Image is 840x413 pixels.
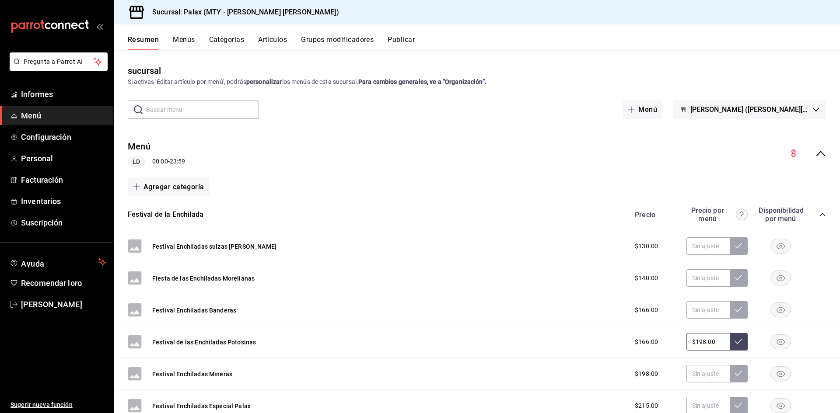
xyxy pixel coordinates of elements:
button: Festival Enchiladas Mineras [152,369,232,379]
button: Festival de la Enchilada [128,210,203,220]
font: Inventarios [21,197,61,206]
button: Festival Enchiladas Especial Palax [152,401,251,411]
font: personalizar [246,78,282,85]
font: Festival Enchiladas Mineras [152,371,232,378]
font: Fiesta de las Enchiladas Morelianas [152,275,255,282]
font: Sugerir nueva función [10,401,73,408]
font: Precio por menú [691,206,724,223]
font: Festival Enchiladas Especial Palax [152,403,251,410]
div: pestañas de navegación [128,35,840,50]
font: Informes [21,90,53,99]
button: Pregunta a Parrot AI [10,52,108,71]
font: 23:59 [170,158,185,165]
input: Buscar menú [146,101,259,118]
font: - [168,158,170,165]
input: Sin ajuste [686,365,730,382]
button: Menú [623,101,662,119]
font: $140.00 [635,274,658,281]
button: [PERSON_NAME] ([PERSON_NAME][GEOGRAPHIC_DATA][PERSON_NAME]) [673,101,826,119]
button: Festival Enchiladas suizas [PERSON_NAME] [152,242,276,251]
font: Personal [21,154,53,163]
font: LD [133,158,140,165]
font: Resumen [128,35,159,44]
font: [PERSON_NAME] [21,300,82,309]
font: Publicar [388,35,415,44]
button: Fiesta de las Enchiladas Morelianas [152,274,255,283]
font: Festival de las Enchiladas Potosinas [152,339,256,346]
font: Artículos [258,35,287,44]
font: Para cambios generales, ve a “Organización”. [358,78,486,85]
font: Pregunta a Parrot AI [24,58,83,65]
input: Sin ajuste [686,269,730,287]
font: Categorías [209,35,245,44]
button: abrir_cajón_menú [96,23,103,30]
font: Si activas 'Editar artículo por menú', podrás [128,78,246,85]
font: Menús [173,35,195,44]
font: Precio [635,211,655,219]
font: sucursal [128,66,161,76]
font: $215.00 [635,402,658,409]
font: Festival Enchiladas Banderas [152,307,236,314]
font: $130.00 [635,243,658,250]
font: Disponibilidad por menú [759,206,804,223]
font: Suscripción [21,218,63,227]
button: Menú [128,140,150,153]
font: $198.00 [635,370,658,377]
input: Sin ajuste [686,237,730,255]
font: Sucursal: Palax (MTY - [PERSON_NAME] [PERSON_NAME]) [152,8,339,16]
font: Menú [128,142,150,152]
font: Festival Enchiladas suizas [PERSON_NAME] [152,243,276,250]
font: $166.00 [635,338,658,345]
input: Sin ajuste [686,301,730,319]
font: Menú [21,111,42,120]
font: Agregar categoría [143,183,204,191]
font: Recomendar loro [21,278,82,288]
button: colapsar-categoría-fila [819,211,826,218]
button: Festival Enchiladas Banderas [152,305,236,315]
font: Ayuda [21,259,45,268]
font: los menús de esta sucursal. [282,78,359,85]
font: Festival de la Enchilada [128,210,203,219]
font: Menú [638,105,657,114]
font: Facturación [21,175,63,184]
font: Grupos modificadores [301,35,374,44]
input: Sin ajuste [686,333,730,351]
button: Festival de las Enchiladas Potosinas [152,337,256,347]
font: $166.00 [635,306,658,313]
font: Configuración [21,132,71,142]
button: Agregar categoría [128,177,210,196]
div: colapsar-fila-del-menú [114,133,840,174]
font: 00:00 [152,158,168,165]
a: Pregunta a Parrot AI [6,63,108,73]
